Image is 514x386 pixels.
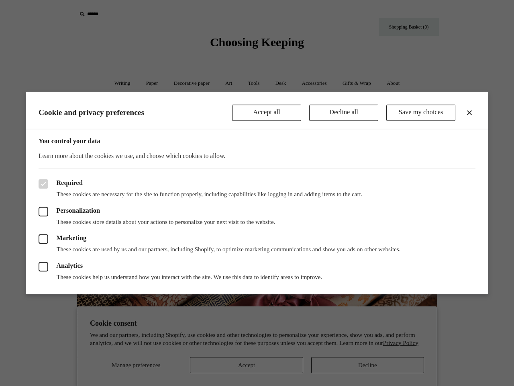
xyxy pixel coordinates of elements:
[39,218,475,226] p: These cookies store details about your actions to personalize your next visit to the website.
[39,151,475,161] p: Learn more about the cookies we use, and choose which cookies to allow.
[39,207,475,216] label: Personalization
[465,108,474,117] button: Close dialog
[232,105,301,121] button: Accept all
[39,137,475,145] h3: You control your data
[39,246,475,254] p: These cookies are used by us and our partners, including Shopify, to optimize marketing communica...
[39,179,475,189] label: Required
[39,262,475,271] label: Analytics
[39,273,475,281] p: These cookies help us understand how you interact with the site. We use this data to identify are...
[386,105,455,121] button: Save my choices
[309,105,378,121] button: Decline all
[39,234,475,244] label: Marketing
[39,191,475,199] p: These cookies are necessary for the site to function properly, including capabilities like loggin...
[39,108,232,117] h2: Cookie and privacy preferences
